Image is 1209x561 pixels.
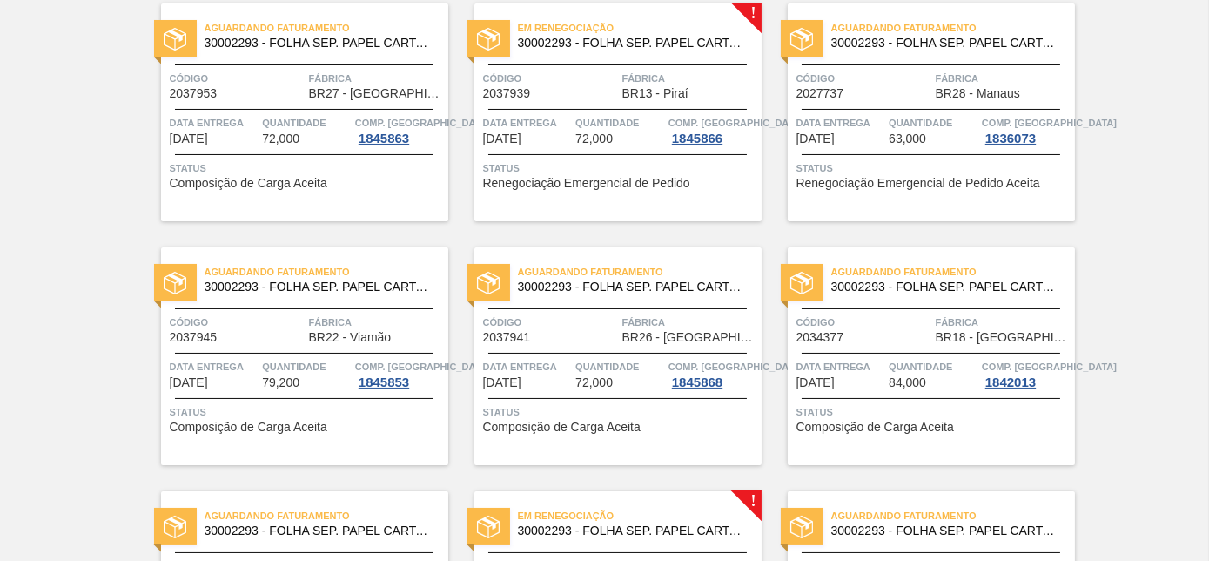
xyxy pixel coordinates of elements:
[831,280,1061,294] span: 30002293 - FOLHA SEP. PAPEL CARTAO 1200x1000M 350g
[355,132,413,145] div: 1845863
[796,114,885,132] span: Data entrega
[668,358,803,375] span: Comp. Carga
[477,516,500,538] img: status
[796,87,844,100] span: 2027737
[355,358,444,389] a: Comp. [GEOGRAPHIC_DATA]1845853
[668,114,757,145] a: Comp. [GEOGRAPHIC_DATA]1845866
[483,421,641,434] span: Composição de Carga Aceita
[575,376,613,389] span: 72,000
[982,375,1039,389] div: 1842013
[831,19,1075,37] span: Aguardando Faturamento
[575,132,613,145] span: 72,000
[796,70,931,87] span: Código
[668,358,757,389] a: Comp. [GEOGRAPHIC_DATA]1845868
[762,3,1075,221] a: statusAguardando Faturamento30002293 - FOLHA SEP. PAPEL CARTAO 1200x1000M 350gCódigo2027737Fábric...
[518,37,748,50] span: 30002293 - FOLHA SEP. PAPEL CARTAO 1200x1000M 350g
[518,524,748,537] span: 30002293 - FOLHA SEP. PAPEL CARTAO 1200x1000M 350g
[483,177,690,190] span: Renegociação Emergencial de Pedido
[135,247,448,465] a: statusAguardando Faturamento30002293 - FOLHA SEP. PAPEL CARTAO 1200x1000M 350gCódigo2037945Fábric...
[796,132,835,145] span: 04/11/2025
[205,37,434,50] span: 30002293 - FOLHA SEP. PAPEL CARTAO 1200x1000M 350g
[170,132,208,145] span: 03/11/2025
[205,280,434,294] span: 30002293 - FOLHA SEP. PAPEL CARTAO 1200x1000M 350g
[936,314,1071,331] span: Fábrica
[483,331,531,344] span: 2037941
[477,272,500,294] img: status
[483,403,757,421] span: Status
[796,177,1040,190] span: Renegociação Emergencial de Pedido Aceita
[982,358,1071,389] a: Comp. [GEOGRAPHIC_DATA]1842013
[170,159,444,177] span: Status
[205,524,434,537] span: 30002293 - FOLHA SEP. PAPEL CARTAO 1200x1000M 350g
[448,3,762,221] a: !statusEm renegociação30002293 - FOLHA SEP. PAPEL CARTAO 1200x1000M 350gCódigo2037939FábricaBR13 ...
[170,87,218,100] span: 2037953
[355,114,444,145] a: Comp. [GEOGRAPHIC_DATA]1845863
[982,358,1117,375] span: Comp. Carga
[262,376,299,389] span: 79,200
[170,403,444,421] span: Status
[483,358,572,375] span: Data entrega
[170,331,218,344] span: 2037945
[483,87,531,100] span: 2037939
[355,358,490,375] span: Comp. Carga
[170,421,327,434] span: Composição de Carga Aceita
[448,247,762,465] a: statusAguardando Faturamento30002293 - FOLHA SEP. PAPEL CARTAO 1200x1000M 350gCódigo2037941Fábric...
[831,507,1075,524] span: Aguardando Faturamento
[831,263,1075,280] span: Aguardando Faturamento
[668,114,803,132] span: Comp. Carga
[205,507,448,524] span: Aguardando Faturamento
[518,280,748,294] span: 30002293 - FOLHA SEP. PAPEL CARTAO 1200x1000M 350g
[622,314,757,331] span: Fábrica
[205,263,448,280] span: Aguardando Faturamento
[355,114,490,132] span: Comp. Carga
[477,28,500,51] img: status
[483,314,618,331] span: Código
[355,375,413,389] div: 1845853
[796,376,835,389] span: 05/11/2025
[668,375,726,389] div: 1845868
[164,516,186,538] img: status
[668,132,726,145] div: 1845866
[575,114,664,132] span: Quantidade
[790,272,813,294] img: status
[889,114,977,132] span: Quantidade
[889,376,926,389] span: 84,000
[982,114,1117,132] span: Comp. Carga
[889,358,977,375] span: Quantidade
[790,28,813,51] img: status
[170,177,327,190] span: Composição de Carga Aceita
[575,358,664,375] span: Quantidade
[309,70,444,87] span: Fábrica
[483,159,757,177] span: Status
[164,28,186,51] img: status
[831,37,1061,50] span: 30002293 - FOLHA SEP. PAPEL CARTAO 1200x1000M 350g
[936,331,1071,344] span: BR18 - Pernambuco
[170,358,259,375] span: Data entrega
[205,19,448,37] span: Aguardando Faturamento
[622,87,688,100] span: BR13 - Piraí
[790,516,813,538] img: status
[796,421,954,434] span: Composição de Carga Aceita
[262,132,299,145] span: 72,000
[796,403,1071,421] span: Status
[170,114,259,132] span: Data entrega
[483,70,618,87] span: Código
[262,114,351,132] span: Quantidade
[170,376,208,389] span: 04/11/2025
[483,114,572,132] span: Data entrega
[518,507,762,524] span: Em renegociação
[982,132,1039,145] div: 1836073
[135,3,448,221] a: statusAguardando Faturamento30002293 - FOLHA SEP. PAPEL CARTAO 1200x1000M 350gCódigo2037953Fábric...
[309,331,392,344] span: BR22 - Viamão
[936,87,1020,100] span: BR28 - Manaus
[170,70,305,87] span: Código
[170,314,305,331] span: Código
[622,70,757,87] span: Fábrica
[982,114,1071,145] a: Comp. [GEOGRAPHIC_DATA]1836073
[483,376,521,389] span: 04/11/2025
[796,331,844,344] span: 2034377
[518,19,762,37] span: Em renegociação
[762,247,1075,465] a: statusAguardando Faturamento30002293 - FOLHA SEP. PAPEL CARTAO 1200x1000M 350gCódigo2034377Fábric...
[889,132,926,145] span: 63,000
[262,358,351,375] span: Quantidade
